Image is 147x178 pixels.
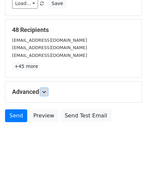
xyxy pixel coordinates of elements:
[12,26,135,34] h5: 48 Recipients
[12,53,87,58] small: [EMAIL_ADDRESS][DOMAIN_NAME]
[5,109,27,122] a: Send
[29,109,59,122] a: Preview
[60,109,111,122] a: Send Test Email
[113,146,147,178] iframe: Chat Widget
[12,62,40,71] a: +45 more
[12,88,135,96] h5: Advanced
[12,45,87,50] small: [EMAIL_ADDRESS][DOMAIN_NAME]
[12,38,87,43] small: [EMAIL_ADDRESS][DOMAIN_NAME]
